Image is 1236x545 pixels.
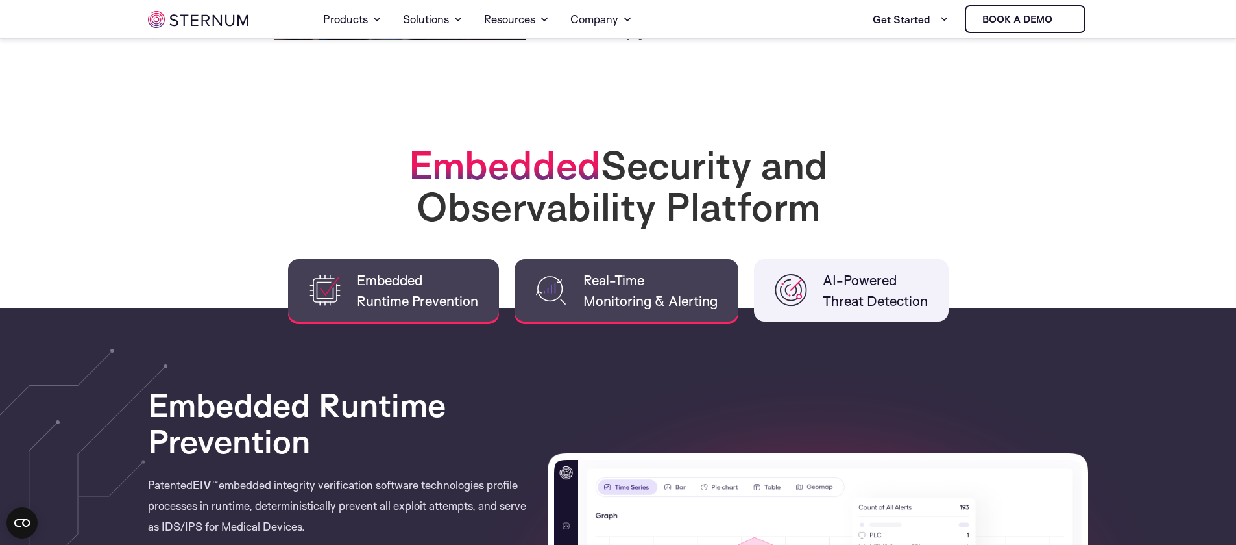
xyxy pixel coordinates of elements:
a: Resources [484,1,550,38]
a: Get Started [873,6,949,32]
span: Embedded [409,140,601,189]
strong: EIV™ [193,478,219,492]
span: Real-Time Monitoring & Alerting [583,270,718,311]
img: AI-PoweredThreat Detection [775,274,807,307]
a: Company [570,1,633,38]
img: Real-TimeMonitoring & Alerting [535,274,568,307]
a: Book a demo [965,5,1085,33]
img: sternum iot [1058,14,1068,25]
img: EmbeddedRuntime Prevention [309,274,341,307]
img: sternum iot [148,11,248,28]
h2: Security and Observability Platform [359,144,878,227]
button: Open CMP widget [6,507,38,539]
span: Embedded Runtime Prevention [357,270,478,311]
a: Solutions [403,1,463,38]
h3: Embedded Runtime Prevention [148,387,529,459]
span: AI-Powered Threat Detection [823,270,928,311]
a: Products [323,1,382,38]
